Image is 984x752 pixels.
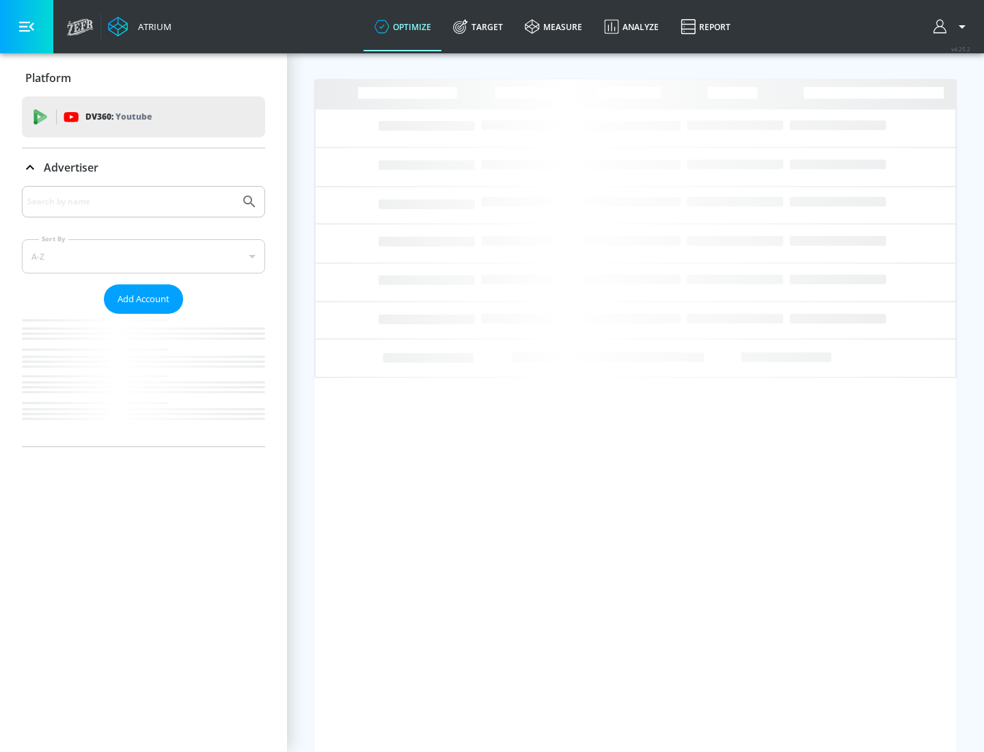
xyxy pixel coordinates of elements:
div: DV360: Youtube [22,96,265,137]
p: Youtube [115,109,152,124]
div: Advertiser [22,186,265,446]
a: measure [514,2,593,51]
a: Report [670,2,741,51]
span: v 4.25.2 [951,45,970,53]
p: Advertiser [44,160,98,175]
div: Advertiser [22,148,265,187]
div: Atrium [133,21,172,33]
a: Target [442,2,514,51]
a: Atrium [108,16,172,37]
div: Platform [22,59,265,97]
nav: list of Advertiser [22,314,265,446]
button: Add Account [104,284,183,314]
a: Analyze [593,2,670,51]
span: Add Account [118,291,169,307]
a: optimize [364,2,442,51]
p: Platform [25,70,71,85]
div: A-Z [22,239,265,273]
input: Search by name [27,193,234,211]
p: DV360: [85,109,152,124]
label: Sort By [39,234,68,243]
